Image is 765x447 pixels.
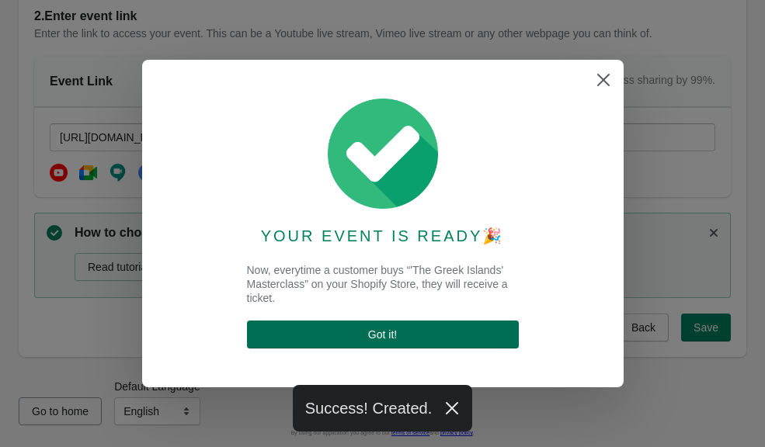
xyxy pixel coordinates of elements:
button: Got it! [247,321,519,348]
img: checked-6f298cca57a5a8b36055fd638fa31481.png [328,99,438,209]
span: Got it ! [368,328,397,341]
button: Close [589,66,617,94]
div: YOUR EVENT IS READY 🎉 [261,224,505,248]
div: Now, everytime a customer buys “'The Greek Islands' Masterclass” on your Shopify Store, they will... [247,263,519,305]
div: Success! Created. [293,385,472,431]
